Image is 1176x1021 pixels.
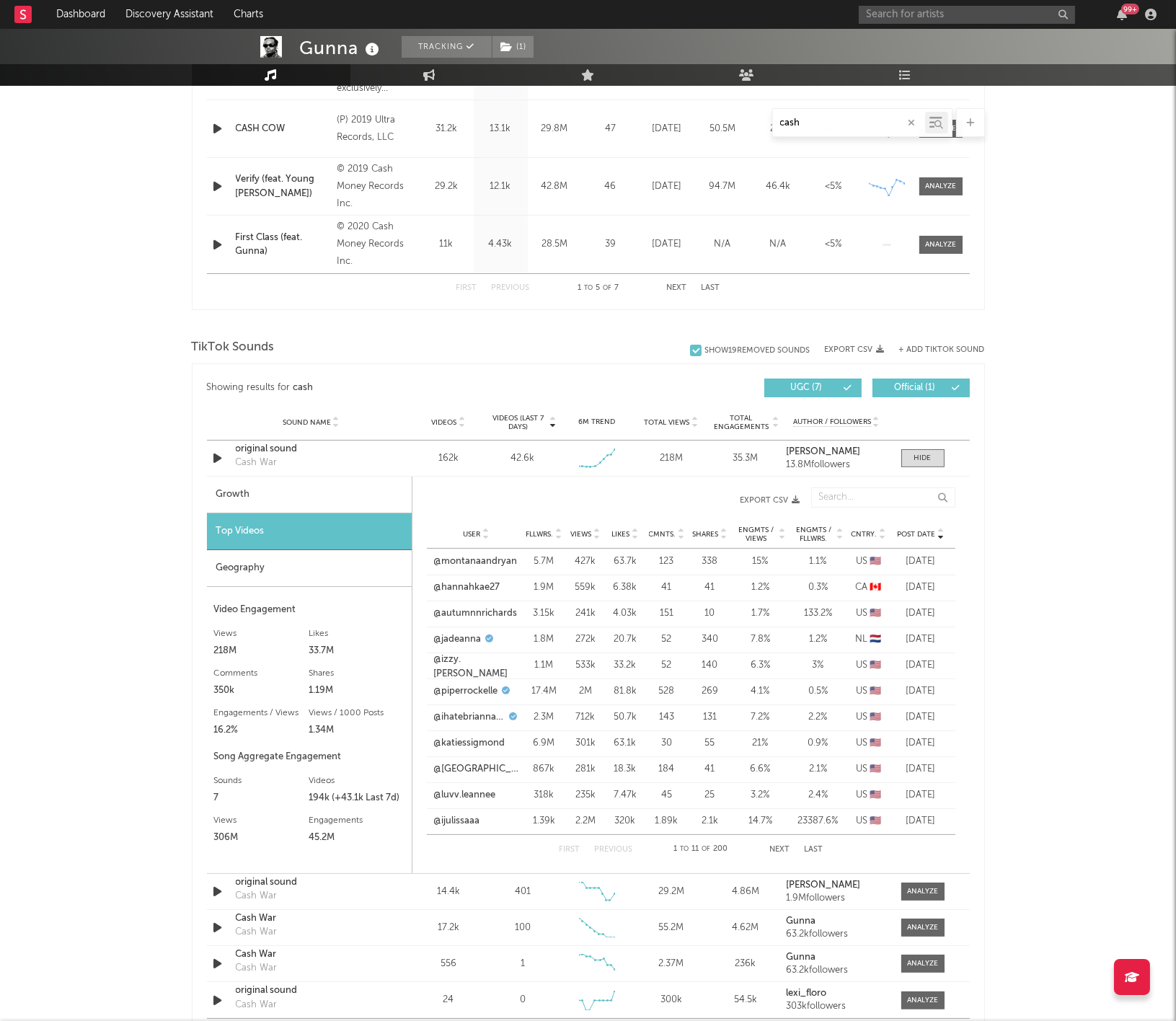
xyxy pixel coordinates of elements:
[885,346,985,354] button: + Add TikTok Sound
[415,993,482,1007] div: 24
[786,953,886,963] a: Gunna
[515,921,531,935] div: 100
[309,829,404,847] div: 45.2M
[793,632,844,647] div: 1.2 %
[434,762,519,777] a: @[GEOGRAPHIC_DATA]
[851,632,887,647] div: NL
[236,947,386,962] div: Cash War
[649,530,676,539] span: Cmnts.
[526,710,562,725] div: 2.3M
[851,684,887,699] div: US
[793,658,844,673] div: 3 %
[692,762,728,777] div: 41
[811,487,955,508] input: Search...
[609,814,642,828] div: 320k
[649,814,685,828] div: 1.89k
[423,237,470,252] div: 11k
[526,684,562,699] div: 17.4M
[852,530,877,539] span: Cntry.
[236,231,330,259] a: First Class (feat. Gunna)
[692,658,728,673] div: 140
[214,601,404,619] div: Video Engagement
[609,606,642,621] div: 4.03k
[434,736,505,751] a: @katiessigmond
[309,722,404,739] div: 1.34M
[214,772,309,790] div: Sounds
[477,180,524,194] div: 12.1k
[735,658,786,673] div: 6.3 %
[870,609,881,618] span: 🇺🇸
[851,580,887,595] div: CA
[214,748,404,766] div: Song Aggregate Engagement
[300,36,384,60] div: Gunna
[712,885,779,899] div: 4.86M
[786,447,886,457] a: [PERSON_NAME]
[559,280,638,297] div: 1 5 7
[851,736,887,751] div: US
[851,606,887,621] div: US
[699,180,747,194] div: 94.7M
[337,218,415,270] div: © 2020 Cash Money Records Inc.
[309,790,404,807] div: 194k (+43.1k Last 7d)
[894,684,948,699] div: [DATE]
[894,606,948,621] div: [DATE]
[851,788,887,803] div: US
[526,530,554,539] span: Fllwrs.
[492,36,534,58] button: (1)
[793,736,844,751] div: 0.9 %
[1117,9,1127,20] button: 99+
[521,957,525,971] div: 1
[214,625,309,642] div: Views
[786,929,886,940] div: 63.2k followers
[692,606,728,621] div: 10
[214,704,309,722] div: Engagements / Views
[309,772,404,790] div: Videos
[786,965,886,976] div: 63.2k followers
[570,580,602,595] div: 559k
[464,530,481,539] span: User
[870,557,881,566] span: 🇺🇸
[570,736,602,751] div: 301k
[649,736,685,751] div: 30
[1121,4,1139,14] div: 99 +
[649,710,685,725] div: 143
[434,554,518,569] a: @montanaandryan
[434,606,518,621] a: @autumnnrichards
[786,460,886,470] div: 13.8M followers
[526,658,562,673] div: 1.1M
[214,790,309,807] div: 7
[649,658,685,673] div: 52
[531,180,578,194] div: 42.8M
[810,237,858,252] div: <5%
[769,846,790,854] button: Next
[774,384,840,392] span: UGC ( 7 )
[851,554,887,569] div: US
[699,237,747,252] div: N/A
[793,762,844,777] div: 2.1 %
[735,554,786,569] div: 15 %
[434,653,519,681] a: @izzy.[PERSON_NAME]
[754,180,803,194] div: 46.4k
[434,710,506,725] a: @ihatebriannachickenfry
[434,684,498,699] a: @piperrockelle
[649,684,685,699] div: 528
[236,875,386,890] a: original sound
[773,118,925,129] input: Search by song name or URL
[236,456,278,470] div: Cash War
[492,284,530,292] button: Previous
[894,632,948,647] div: [DATE]
[236,998,278,1012] div: Cash War
[603,285,611,291] span: of
[415,451,482,466] div: 162k
[894,580,948,595] div: [DATE]
[236,984,386,998] a: original sound
[309,682,404,699] div: 1.19M
[851,658,887,673] div: US
[609,762,642,777] div: 18.3k
[786,989,886,999] a: lexi_floro
[692,632,728,647] div: 340
[637,993,704,1007] div: 300k
[441,496,800,505] button: Export CSV
[894,658,948,673] div: [DATE]
[236,172,330,200] a: Verify (feat. Young [PERSON_NAME])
